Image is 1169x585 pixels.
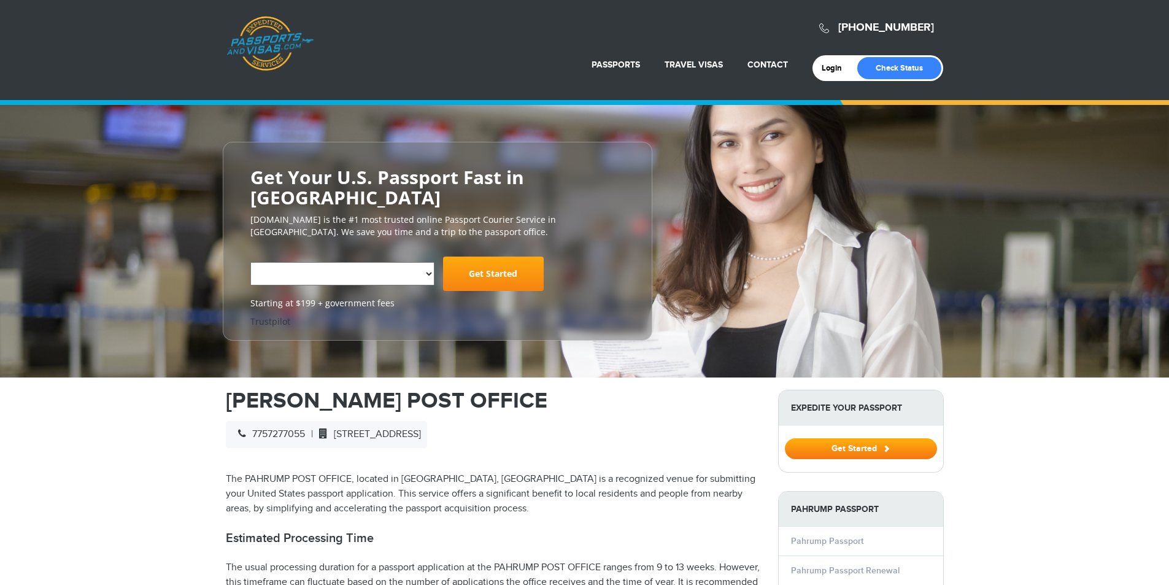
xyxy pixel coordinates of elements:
a: Login [822,63,851,73]
a: Passports [592,60,640,70]
a: Check Status [857,57,941,79]
a: Trustpilot [250,316,290,327]
p: The PAHRUMP POST OFFICE, located in [GEOGRAPHIC_DATA], [GEOGRAPHIC_DATA] is a recognized venue fo... [226,472,760,516]
p: [DOMAIN_NAME] is the #1 most trusted online Passport Courier Service in [GEOGRAPHIC_DATA]. We sav... [250,214,625,238]
a: Get Started [443,257,544,291]
div: | [226,421,427,448]
a: Pahrump Passport [791,536,863,546]
span: 7757277055 [232,428,305,440]
h1: [PERSON_NAME] POST OFFICE [226,390,760,412]
a: Get Started [785,443,937,453]
span: [STREET_ADDRESS] [313,428,421,440]
strong: Pahrump Passport [779,492,943,527]
button: Get Started [785,438,937,459]
h2: Get Your U.S. Passport Fast in [GEOGRAPHIC_DATA] [250,167,625,207]
h2: Estimated Processing Time [226,531,760,546]
a: Contact [747,60,788,70]
span: Starting at $199 + government fees [250,297,625,309]
strong: Expedite Your Passport [779,390,943,425]
a: Passports & [DOMAIN_NAME] [226,16,314,71]
a: Travel Visas [665,60,723,70]
a: Pahrump Passport Renewal [791,565,900,576]
a: [PHONE_NUMBER] [838,21,934,34]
